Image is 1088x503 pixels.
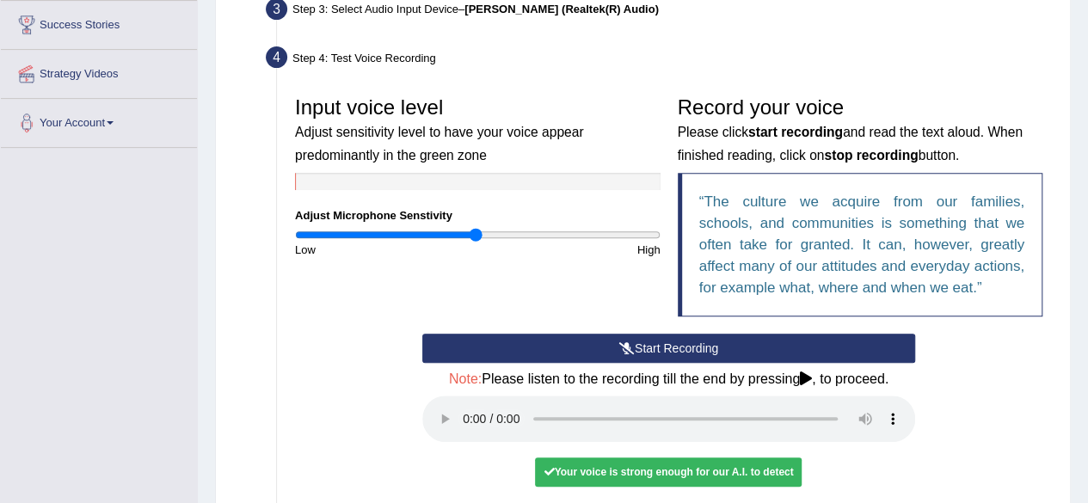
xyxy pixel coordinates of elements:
span: – [458,3,659,15]
label: Adjust Microphone Senstivity [295,207,452,224]
span: Note: [449,371,482,386]
button: Start Recording [422,334,915,363]
b: stop recording [824,148,918,163]
small: Please click and read the text aloud. When finished reading, click on button. [678,125,1023,162]
div: Your voice is strong enough for our A.I. to detect [535,457,802,487]
div: Step 4: Test Voice Recording [258,41,1062,79]
a: Strategy Videos [1,50,197,93]
h3: Record your voice [678,96,1043,164]
h4: Please listen to the recording till the end by pressing , to proceed. [422,371,915,387]
b: start recording [748,125,843,139]
a: Success Stories [1,1,197,44]
a: Your Account [1,99,197,142]
q: The culture we acquire from our families, schools, and communities is something that we often tak... [699,193,1025,296]
div: Low [286,242,477,258]
h3: Input voice level [295,96,661,164]
b: [PERSON_NAME] (Realtek(R) Audio) [464,3,659,15]
small: Adjust sensitivity level to have your voice appear predominantly in the green zone [295,125,583,162]
div: High [477,242,668,258]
